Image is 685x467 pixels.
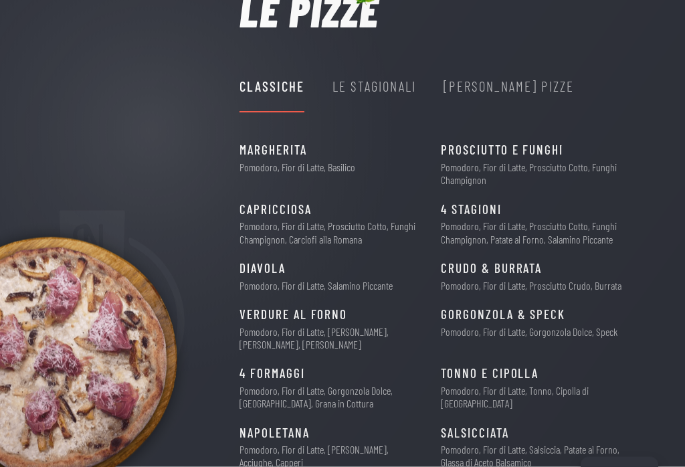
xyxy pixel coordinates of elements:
[239,385,424,410] p: Pomodoro, Fior di Latte, Gorgonzola Dolce, [GEOGRAPHIC_DATA], Grana in Cottura
[239,220,424,246] p: Pomodoro, Fior di Latte, Prosciutto Cotto, Funghi Champignon, Carciofi alla Romana
[441,280,621,292] p: Pomodoro, Fior di Latte, Prosciutto Crudo, Burrata
[239,141,306,161] span: Margherita
[441,141,563,161] span: Prosciutto e Funghi
[239,280,393,292] p: Pomodoro, Fior di Latte, Salamino Piccante
[441,259,542,280] span: CRUDO & BURRATA
[441,220,625,246] p: Pomodoro, Fior di Latte, Prosciutto Cotto, Funghi Champignon, Patate al Forno, Salamino Piccante
[441,161,625,187] p: Pomodoro, Fior di Latte, Prosciutto Cotto, Funghi Champignon
[441,385,625,410] p: Pomodoro, Fior di Latte, Tonno, Cipolla di [GEOGRAPHIC_DATA]
[441,326,617,339] p: Pomodoro, Fior di Latte, Gorgonzola Dolce, Speck
[441,200,501,221] span: 4 Stagioni
[332,76,416,98] div: Le Stagionali
[239,200,311,221] span: Capricciosa
[239,364,304,385] span: 4 Formaggi
[441,364,539,385] span: Tonno e Cipolla
[444,76,574,98] div: [PERSON_NAME] Pizze
[441,305,565,326] span: Gorgonzola & Speck
[239,326,424,351] p: Pomodoro, Fior di Latte, [PERSON_NAME], [PERSON_NAME], [PERSON_NAME]
[239,259,285,280] span: Diavola
[239,424,309,444] span: Napoletana
[239,305,347,326] span: Verdure al Forno
[441,424,508,444] span: Salsicciata
[239,161,355,174] p: Pomodoro, Fior di Latte, Basilico
[239,76,304,98] div: Classiche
